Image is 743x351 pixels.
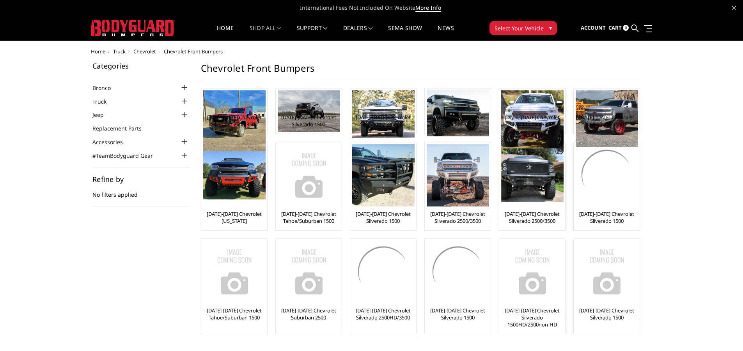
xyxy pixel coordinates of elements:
[278,241,340,303] img: No Image
[297,25,328,41] a: Support
[352,307,414,321] a: [DATE]-[DATE] Chevrolet Silverado 2500HD/3500
[278,114,340,128] a: [DATE]-[DATE] Chevrolet Silverado 1500
[352,210,414,224] a: [DATE]-[DATE] Chevrolet Silverado 1500
[623,25,629,31] span: 0
[92,97,116,106] a: Truck
[92,62,189,69] h5: Categories
[91,48,105,55] a: Home
[576,114,638,128] a: [DATE]-[DATE] Chevrolet Silverado 1500
[489,21,557,35] button: Select Your Vehicle
[92,176,189,207] div: No filters applied
[495,24,544,32] span: Select Your Vehicle
[92,152,163,160] a: #TeamBodyguard Gear
[581,18,606,39] a: Account
[501,241,564,303] img: No Image
[278,144,340,206] img: No Image
[203,210,265,224] a: [DATE]-[DATE] Chevrolet [US_STATE]
[203,114,265,128] a: [DATE]-[DATE] Chevrolet Silverado 2500/3500
[608,18,629,39] a: Cart 0
[438,25,454,41] a: News
[92,176,189,183] h5: Refine by
[501,210,563,224] a: [DATE]-[DATE] Chevrolet Silverado 2500/3500
[92,124,151,132] a: Replacement Parts
[576,307,638,321] a: [DATE]-[DATE] Chevrolet Silverado 1500
[576,241,638,303] img: No Image
[388,25,422,41] a: SEMA Show
[278,241,340,303] a: No Image
[608,24,622,31] span: Cart
[343,25,373,41] a: Dealers
[576,210,638,224] a: [DATE]-[DATE] Chevrolet Silverado 1500
[427,210,489,224] a: [DATE]-[DATE] Chevrolet Silverado 2500/3500
[164,48,223,55] span: Chevrolet Front Bumpers
[203,241,266,303] img: No Image
[501,307,563,328] a: [DATE]-[DATE] Chevrolet Silverado 1500HD/2500non-HD
[278,307,340,321] a: [DATE]-[DATE] Chevrolet Suburban 2500
[278,144,340,206] a: No Image
[217,25,234,41] a: Home
[133,48,156,55] a: Chevrolet
[113,48,126,55] a: Truck
[92,111,113,119] a: Jeep
[501,114,563,128] a: [DATE]-[DATE] Chevrolet Silverado 2500/3500
[581,24,606,31] span: Account
[92,138,133,146] a: Accessories
[91,20,175,36] img: BODYGUARD BUMPERS
[427,114,489,128] a: [DATE]-[DATE] Chevrolet Silverado 1500
[201,62,639,80] h1: Chevrolet Front Bumpers
[549,24,552,32] span: ▾
[250,25,281,41] a: shop all
[352,114,414,128] a: [DATE]-[DATE] Chevrolet Silverado 2500/3500
[92,84,121,92] a: Bronco
[427,307,489,321] a: [DATE]-[DATE] Chevrolet Silverado 1500
[576,241,638,303] a: No Image
[278,210,340,224] a: [DATE]-[DATE] Chevrolet Tahoe/Suburban 1500
[415,4,441,12] a: More Info
[203,307,265,321] a: [DATE]-[DATE] Chevrolet Tahoe/Suburban 1500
